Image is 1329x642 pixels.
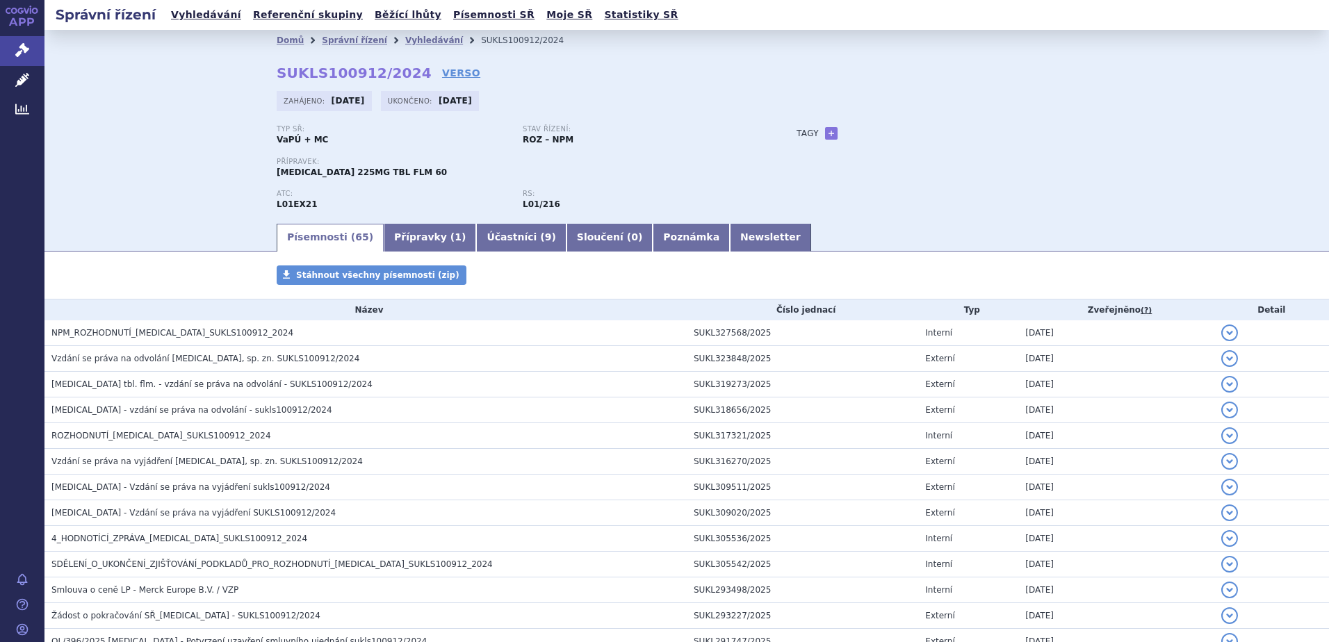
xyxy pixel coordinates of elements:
button: detail [1221,324,1238,341]
span: Externí [925,508,954,518]
button: detail [1221,479,1238,495]
td: [DATE] [1018,320,1214,346]
span: Externí [925,405,954,415]
span: Interní [925,585,952,595]
span: Externí [925,354,954,363]
button: detail [1221,504,1238,521]
abbr: (?) [1141,306,1152,315]
strong: léčba pokročilého nemalobuněčného karcinomu plic se skipping mutací METex14 [523,199,560,209]
td: [DATE] [1018,397,1214,423]
th: Číslo jednací [687,299,918,320]
a: Referenční skupiny [249,6,367,24]
strong: VaPÚ + MC [277,135,328,145]
li: SUKLS100912/2024 [481,30,582,51]
td: SUKL327568/2025 [687,320,918,346]
td: SUKL309020/2025 [687,500,918,526]
td: [DATE] [1018,423,1214,449]
h2: Správní řízení [44,5,167,24]
a: Stáhnout všechny písemnosti (zip) [277,265,466,285]
td: SUKL293498/2025 [687,577,918,603]
span: TEPMETKO - Vzdání se práva na vyjádření sukls100912/2024 [51,482,330,492]
a: Moje SŘ [542,6,596,24]
span: Externí [925,379,954,389]
button: detail [1221,402,1238,418]
span: [MEDICAL_DATA] 225MG TBL FLM 60 [277,167,447,177]
p: Stav řízení: [523,125,755,133]
td: [DATE] [1018,500,1214,526]
span: SDĚLENÍ_O_UKONČENÍ_ZJIŠŤOVÁNÍ_PODKLADŮ_PRO_ROZHODNUTÍ_TEPMETKO_SUKLS100912_2024 [51,559,493,569]
td: SUKL309511/2025 [687,475,918,500]
td: SUKL318656/2025 [687,397,918,423]
td: SUKL317321/2025 [687,423,918,449]
span: 0 [631,231,638,242]
strong: SUKLS100912/2024 [277,65,432,81]
span: Vzdání se práva na vyjádření TEPMETKO, sp. zn. SUKLS100912/2024 [51,456,363,466]
span: 1 [455,231,462,242]
th: Zveřejněno [1018,299,1214,320]
th: Typ [918,299,1018,320]
button: detail [1221,582,1238,598]
a: Písemnosti (65) [277,224,384,252]
span: 65 [355,231,368,242]
span: Žádost o pokračování SŘ_TEPMETKO - SUKLS100912/2024 [51,611,320,620]
strong: [DATE] [332,96,365,106]
span: TEPMETKO tbl. flm. - vzdání se práva na odvolání - SUKLS100912/2024 [51,379,373,389]
button: detail [1221,427,1238,444]
p: RS: [523,190,755,198]
th: Název [44,299,687,320]
strong: ROZ – NPM [523,135,573,145]
button: detail [1221,530,1238,547]
td: [DATE] [1018,372,1214,397]
h3: Tagy [797,125,819,142]
span: Externí [925,456,954,466]
strong: [DATE] [439,96,472,106]
a: Newsletter [730,224,811,252]
a: VERSO [442,66,480,80]
span: Interní [925,534,952,543]
a: Vyhledávání [167,6,245,24]
span: Interní [925,328,952,338]
a: Statistiky SŘ [600,6,682,24]
td: [DATE] [1018,526,1214,552]
td: [DATE] [1018,577,1214,603]
button: detail [1221,350,1238,367]
span: NPM_ROZHODNUTÍ_TEPMETKO_SUKLS100912_2024 [51,328,293,338]
span: Vzdání se práva na odvolání TEPMETKO, sp. zn. SUKLS100912/2024 [51,354,359,363]
p: Typ SŘ: [277,125,509,133]
a: Přípravky (1) [384,224,476,252]
td: [DATE] [1018,346,1214,372]
button: detail [1221,376,1238,393]
a: + [825,127,838,140]
span: Interní [925,559,952,569]
button: detail [1221,556,1238,573]
a: Domů [277,35,304,45]
button: detail [1221,607,1238,624]
a: Správní řízení [322,35,387,45]
td: SUKL305542/2025 [687,552,918,577]
span: Interní [925,431,952,441]
th: Detail [1214,299,1329,320]
td: SUKL323848/2025 [687,346,918,372]
p: ATC: [277,190,509,198]
p: Přípravek: [277,158,769,166]
a: Písemnosti SŘ [449,6,539,24]
span: TEPMETKO - Vzdání se práva na vyjádření SUKLS100912/2024 [51,508,336,518]
a: Sloučení (0) [566,224,653,252]
span: 9 [545,231,552,242]
span: 4_HODNOTÍCÍ_ZPRÁVA_TEPMETKO_SUKLS100912_2024 [51,534,307,543]
a: Běžící lhůty [370,6,446,24]
span: Stáhnout všechny písemnosti (zip) [296,270,459,280]
td: SUKL316270/2025 [687,449,918,475]
td: [DATE] [1018,552,1214,577]
span: TEPMETKO - vzdání se práva na odvolání - sukls100912/2024 [51,405,332,415]
td: SUKL319273/2025 [687,372,918,397]
td: SUKL293227/2025 [687,603,918,629]
td: [DATE] [1018,475,1214,500]
span: Zahájeno: [284,95,327,106]
span: Smlouva o ceně LP - Merck Europe B.V. / VZP [51,585,238,595]
span: Externí [925,482,954,492]
a: Vyhledávání [405,35,463,45]
td: SUKL305536/2025 [687,526,918,552]
strong: TEPOTINIB [277,199,318,209]
button: detail [1221,453,1238,470]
